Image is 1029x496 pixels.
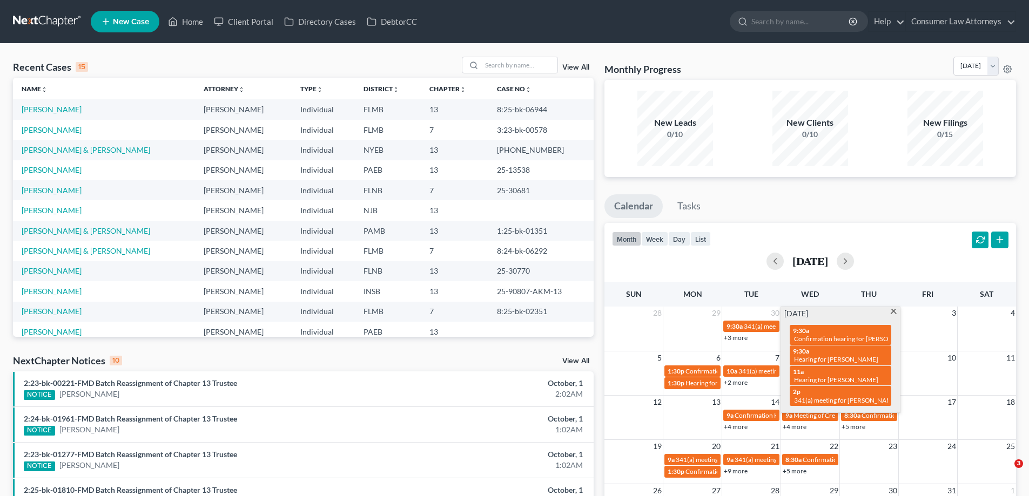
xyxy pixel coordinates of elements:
span: 8:30a [844,411,860,419]
a: [PERSON_NAME] [22,105,82,114]
td: NYEB [355,140,421,160]
span: 11 [1005,351,1016,364]
td: [PERSON_NAME] [195,221,292,241]
span: 1:30p [668,467,684,475]
div: October, 1 [403,449,583,460]
td: [PERSON_NAME] [195,99,292,119]
div: 1:02AM [403,460,583,471]
a: [PERSON_NAME] & [PERSON_NAME] [22,145,150,154]
span: 9a [727,456,734,464]
span: Confirmation hearing for [PERSON_NAME] [794,335,917,343]
td: [PHONE_NUMBER] [488,140,594,160]
td: PAEB [355,160,421,180]
span: 3 [1014,459,1023,468]
div: 0/15 [907,129,983,140]
span: 1:30p [668,379,684,387]
td: FLMB [355,241,421,261]
span: Wed [801,289,819,298]
a: [PERSON_NAME] [22,327,82,336]
span: 4 [1010,307,1016,320]
td: 13 [421,200,488,220]
span: 341(a) meeting for [PERSON_NAME] [744,322,848,330]
td: Individual [292,160,355,180]
a: 2:23-bk-00221-FMD Batch Reassignment of Chapter 13 Trustee [24,378,237,388]
td: FLNB [355,261,421,281]
div: NOTICE [24,426,55,436]
span: Mon [683,289,702,298]
i: unfold_more [238,86,245,93]
td: [PERSON_NAME] [195,120,292,140]
td: 8:25-bk-02351 [488,302,594,322]
i: unfold_more [525,86,532,93]
td: 13 [421,221,488,241]
input: Search by name... [482,57,557,73]
span: 9a [785,411,792,419]
td: Individual [292,99,355,119]
div: Recent Cases [13,60,88,73]
span: Meeting of Creditors for [PERSON_NAME] [793,411,913,419]
div: New Clients [772,117,848,129]
span: Tue [744,289,758,298]
button: day [668,232,690,246]
span: [DATE] [784,308,808,319]
span: 14 [770,396,781,409]
a: [PERSON_NAME] [22,206,82,215]
a: 2:23-bk-01277-FMD Batch Reassignment of Chapter 13 Trustee [24,450,237,459]
span: 6 [715,351,722,364]
a: Client Portal [209,12,279,31]
span: 30 [770,307,781,320]
iframe: Intercom live chat [992,459,1018,485]
span: 22 [829,440,839,453]
a: +4 more [783,423,806,431]
a: [PERSON_NAME] [22,125,82,134]
a: +5 more [842,423,865,431]
a: [PERSON_NAME] & [PERSON_NAME] [22,226,150,235]
td: [PERSON_NAME] [195,160,292,180]
td: 1:25-bk-01351 [488,221,594,241]
a: 2:24-bk-01961-FMD Batch Reassignment of Chapter 13 Trustee [24,414,237,423]
span: Sat [980,289,993,298]
div: 0/10 [637,129,713,140]
span: 341(a) meeting for [PERSON_NAME] [735,456,839,464]
span: 17 [946,396,957,409]
td: [PERSON_NAME] [195,261,292,281]
a: [PERSON_NAME] [59,424,119,435]
a: +9 more [724,467,748,475]
h2: [DATE] [792,255,828,267]
span: 10 [946,351,957,364]
span: 9:30a [793,347,809,355]
span: Confirmation hearing for [PERSON_NAME] [685,367,808,375]
i: unfold_more [393,86,399,93]
td: [PERSON_NAME] [195,302,292,322]
a: 2:25-bk-01810-FMD Batch Reassignment of Chapter 13 Trustee [24,485,237,494]
span: Confirmation hearing for [PERSON_NAME] [685,467,808,475]
div: NOTICE [24,461,55,471]
td: 13 [421,160,488,180]
div: 10 [110,356,122,365]
a: Consumer Law Attorneys [906,12,1015,31]
td: Individual [292,120,355,140]
a: Nameunfold_more [22,85,48,93]
a: Attorneyunfold_more [204,85,245,93]
td: 13 [421,322,488,342]
td: Individual [292,221,355,241]
div: 1:02AM [403,424,583,435]
i: unfold_more [317,86,323,93]
a: Chapterunfold_more [429,85,466,93]
span: Thu [861,289,877,298]
td: Individual [292,302,355,322]
button: month [612,232,641,246]
td: Individual [292,281,355,301]
div: October, 1 [403,485,583,495]
td: 8:25-bk-06944 [488,99,594,119]
span: 1:30p [668,367,684,375]
span: 3 [951,307,957,320]
td: 8:24-bk-06292 [488,241,594,261]
span: 9a [727,411,734,419]
span: New Case [113,18,149,26]
td: Individual [292,261,355,281]
td: FLNB [355,180,421,200]
a: Home [163,12,209,31]
td: [PERSON_NAME] [195,140,292,160]
a: +3 more [724,334,748,342]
